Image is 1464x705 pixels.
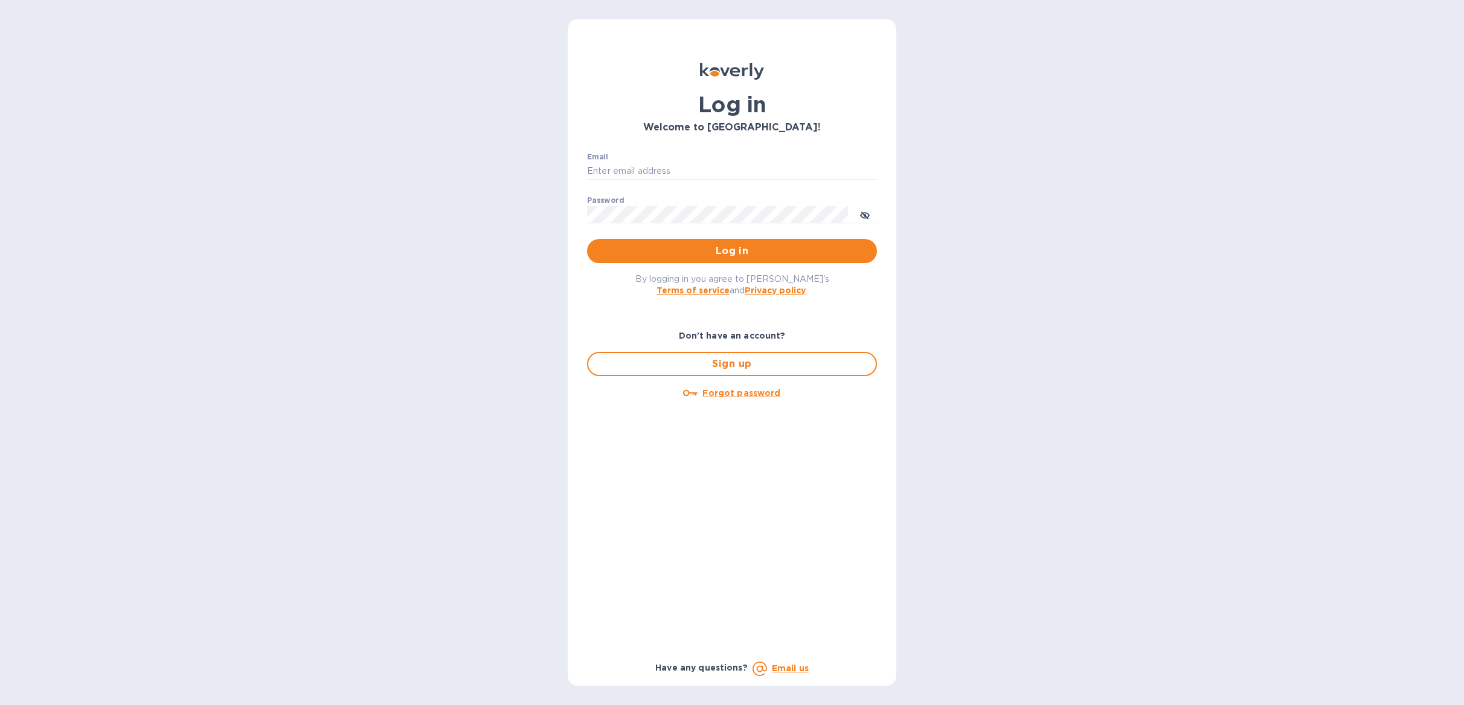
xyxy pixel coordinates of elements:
a: Privacy policy [745,286,806,295]
span: By logging in you agree to [PERSON_NAME]'s and . [635,274,829,295]
b: Have any questions? [655,663,748,672]
span: Log in [597,244,867,258]
label: Password [587,197,624,204]
label: Email [587,153,608,161]
a: Email us [772,663,809,673]
b: Don't have an account? [679,331,786,340]
button: toggle password visibility [853,202,877,226]
span: Sign up [598,357,866,371]
img: Koverly [700,63,764,80]
u: Forgot password [702,388,780,398]
h3: Welcome to [GEOGRAPHIC_DATA]! [587,122,877,133]
input: Enter email address [587,162,877,180]
button: Sign up [587,352,877,376]
a: Terms of service [657,286,730,295]
h1: Log in [587,92,877,117]
button: Log in [587,239,877,263]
